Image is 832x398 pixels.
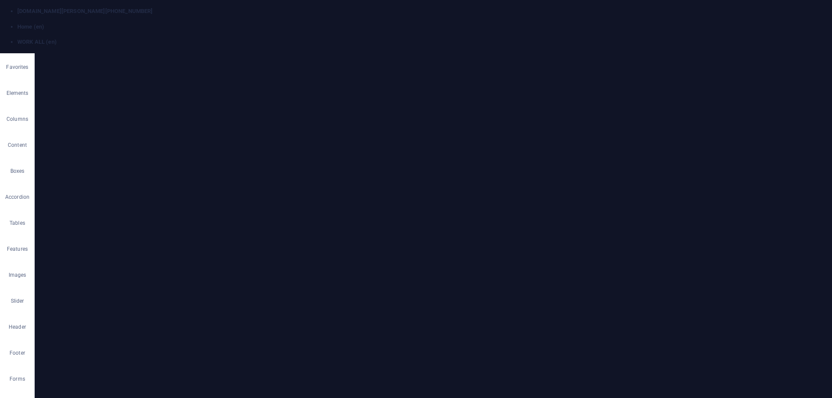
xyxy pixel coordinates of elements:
[11,298,24,304] p: Slider
[9,272,26,278] p: Images
[8,142,27,149] p: Content
[17,23,832,31] h4: Home (en)
[6,90,29,97] p: Elements
[5,194,29,201] p: Accordion
[10,349,25,356] p: Footer
[6,116,28,123] p: Columns
[17,7,832,15] h4: [DOMAIN_NAME][PERSON_NAME][PHONE_NUMBER]
[6,64,28,71] p: Favorites
[10,220,25,227] p: Tables
[10,375,25,382] p: Forms
[7,246,28,252] p: Features
[17,38,832,46] h4: WORK ALL (en)
[10,168,25,175] p: Boxes
[9,324,26,330] p: Header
